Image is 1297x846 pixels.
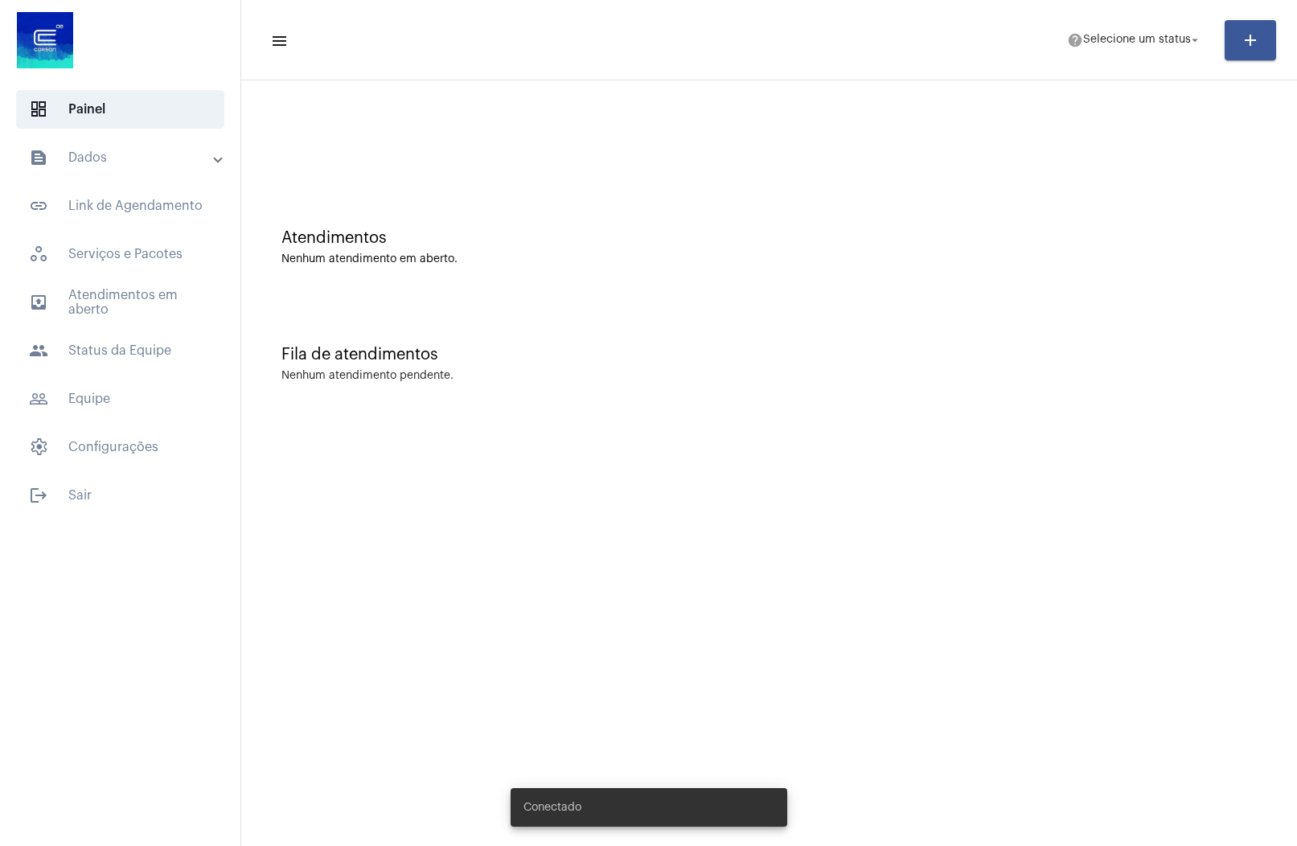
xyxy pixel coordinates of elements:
[29,148,48,167] mat-icon: sidenav icon
[16,235,224,273] span: Serviços e Pacotes
[1241,31,1260,50] mat-icon: add
[523,799,581,815] span: Conectado
[29,437,48,457] span: sidenav icon
[29,196,48,216] mat-icon: sidenav icon
[16,476,224,515] span: Sair
[1067,32,1083,48] mat-icon: help
[16,90,224,129] span: Painel
[16,331,224,370] span: Status da Equipe
[29,100,48,119] span: sidenav icon
[10,138,240,177] mat-expansion-panel-header: sidenav iconDados
[16,283,224,322] span: Atendimentos em aberto
[29,486,48,505] mat-icon: sidenav icon
[281,229,1257,247] div: Atendimentos
[29,389,48,409] mat-icon: sidenav icon
[16,187,224,225] span: Link de Agendamento
[1057,24,1212,56] button: Selecione um status
[16,380,224,418] span: Equipe
[13,8,77,72] img: d4669ae0-8c07-2337-4f67-34b0df7f5ae4.jpeg
[281,370,454,382] div: Nenhum atendimento pendente.
[29,341,48,360] mat-icon: sidenav icon
[1188,33,1202,47] mat-icon: arrow_drop_down
[16,428,224,466] span: Configurações
[29,244,48,264] span: sidenav icon
[1083,35,1191,46] span: Selecione um status
[29,148,215,167] mat-panel-title: Dados
[281,346,1257,363] div: Fila de atendimentos
[29,293,48,312] mat-icon: sidenav icon
[281,253,1257,265] div: Nenhum atendimento em aberto.
[270,31,286,51] mat-icon: sidenav icon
